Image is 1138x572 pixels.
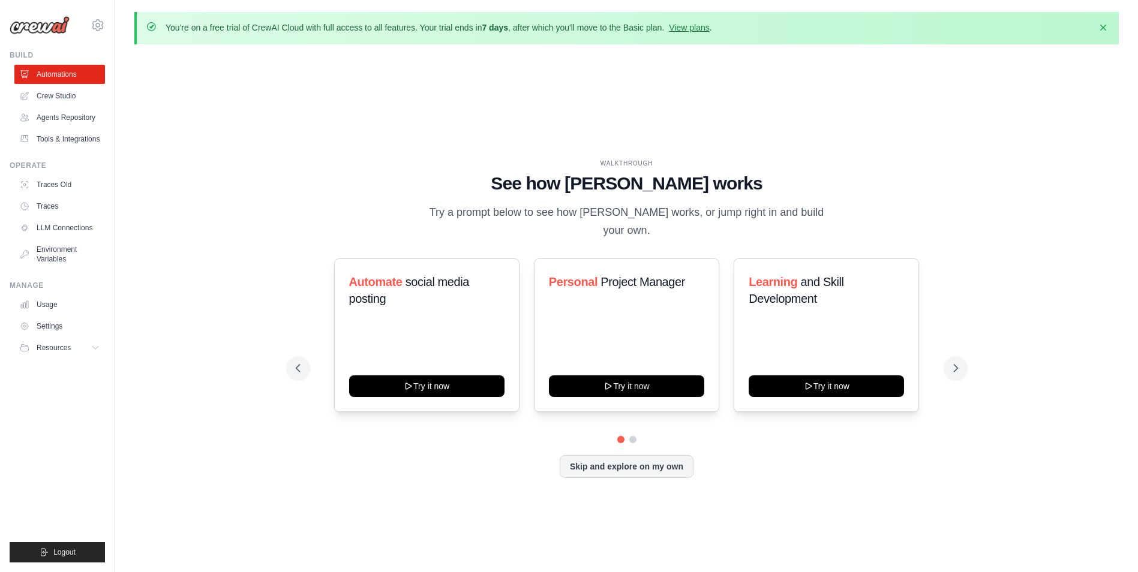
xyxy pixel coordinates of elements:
[14,218,105,237] a: LLM Connections
[14,130,105,149] a: Tools & Integrations
[10,542,105,562] button: Logout
[10,16,70,34] img: Logo
[37,343,71,353] span: Resources
[10,281,105,290] div: Manage
[14,317,105,336] a: Settings
[749,275,843,305] span: and Skill Development
[14,175,105,194] a: Traces Old
[349,275,403,288] span: Automate
[296,159,958,168] div: WALKTHROUGH
[349,375,505,397] button: Try it now
[53,547,76,557] span: Logout
[669,23,709,32] a: View plans
[549,275,597,288] span: Personal
[14,108,105,127] a: Agents Repository
[14,295,105,314] a: Usage
[600,275,685,288] span: Project Manager
[749,375,904,397] button: Try it now
[10,161,105,170] div: Operate
[296,173,958,194] h1: See how [PERSON_NAME] works
[166,22,712,34] p: You're on a free trial of CrewAI Cloud with full access to all features. Your trial ends in , aft...
[560,455,693,478] button: Skip and explore on my own
[14,65,105,84] a: Automations
[749,275,797,288] span: Learning
[549,375,704,397] button: Try it now
[14,338,105,357] button: Resources
[482,23,508,32] strong: 7 days
[349,275,470,305] span: social media posting
[14,240,105,269] a: Environment Variables
[14,197,105,216] a: Traces
[14,86,105,106] a: Crew Studio
[425,204,828,239] p: Try a prompt below to see how [PERSON_NAME] works, or jump right in and build your own.
[10,50,105,60] div: Build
